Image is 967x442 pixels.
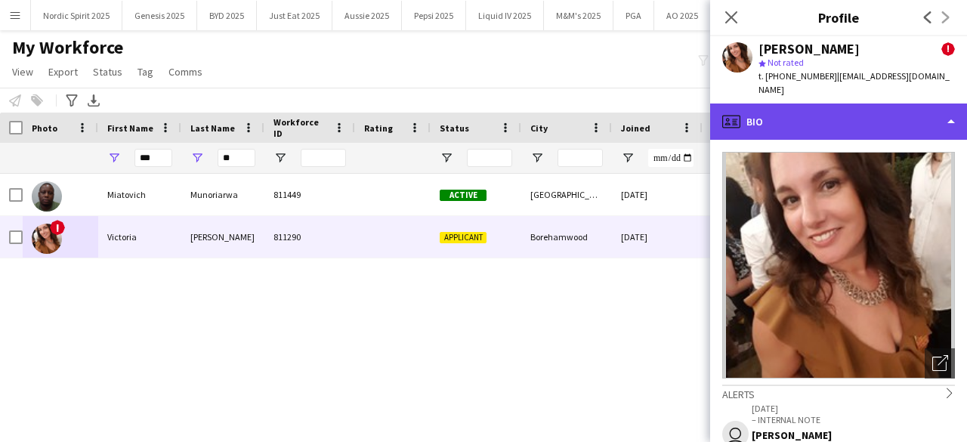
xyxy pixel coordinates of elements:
span: Status [440,122,469,134]
a: Status [87,62,128,82]
span: First Name [107,122,153,134]
span: Active [440,190,487,201]
input: Workforce ID Filter Input [301,149,346,167]
button: Open Filter Menu [440,151,453,165]
button: Open Filter Menu [530,151,544,165]
span: View [12,65,33,79]
app-action-btn: Export XLSX [85,91,103,110]
button: M&M's 2025 [544,1,613,30]
div: Open photos pop-in [925,348,955,379]
div: [PERSON_NAME] [181,216,264,258]
button: Open Filter Menu [107,151,121,165]
button: PGA [613,1,654,30]
button: Open Filter Menu [273,151,287,165]
div: Victoria [98,216,181,258]
span: t. [PHONE_NUMBER] [758,70,837,82]
input: First Name Filter Input [134,149,172,167]
h3: Profile [710,8,967,27]
button: Liquid IV 2025 [466,1,544,30]
span: Photo [32,122,57,134]
div: 811449 [264,174,355,215]
button: Pepsi 2025 [402,1,466,30]
button: Open Filter Menu [190,151,204,165]
span: Applicant [440,232,487,243]
span: Not rated [768,57,804,68]
a: Tag [131,62,159,82]
div: [DATE] [612,216,703,258]
span: ! [50,220,65,235]
div: Alerts [722,385,955,401]
div: Borehamwood [521,216,612,258]
span: Status [93,65,122,79]
a: Comms [162,62,209,82]
span: Last Name [190,122,235,134]
span: Export [48,65,78,79]
span: Rating [364,122,393,134]
div: [DATE] [612,174,703,215]
p: – INTERNAL NOTE [752,414,955,425]
input: Joined Filter Input [648,149,694,167]
img: Victoria ward [32,224,62,254]
img: Miatovich Munoriarwa [32,181,62,212]
div: [PERSON_NAME] [758,42,860,56]
span: Comms [168,65,202,79]
div: Munoriarwa [181,174,264,215]
div: [PERSON_NAME] [752,428,955,442]
span: ! [941,42,955,56]
div: 811290 [264,216,355,258]
div: Bio [710,104,967,140]
input: Status Filter Input [467,149,512,167]
span: City [530,122,548,134]
app-action-btn: Advanced filters [63,91,81,110]
div: Miatovich [98,174,181,215]
button: Nordic Spirit 2025 [31,1,122,30]
button: BYD 2025 [197,1,257,30]
a: View [6,62,39,82]
p: [DATE] [752,403,955,414]
span: | [EMAIL_ADDRESS][DOMAIN_NAME] [758,70,950,95]
span: Tag [137,65,153,79]
div: [GEOGRAPHIC_DATA] [521,174,612,215]
button: Aussie 2025 [332,1,402,30]
img: Crew avatar or photo [722,152,955,379]
input: Last Name Filter Input [218,149,255,167]
button: Genesis 2025 [122,1,197,30]
button: Open Filter Menu [621,151,635,165]
a: Export [42,62,84,82]
div: 312 days [703,174,793,215]
span: My Workforce [12,36,123,59]
button: Just Eat 2025 [257,1,332,30]
input: City Filter Input [558,149,603,167]
button: AO 2025 [654,1,711,30]
span: Joined [621,122,650,134]
span: Workforce ID [273,116,328,139]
